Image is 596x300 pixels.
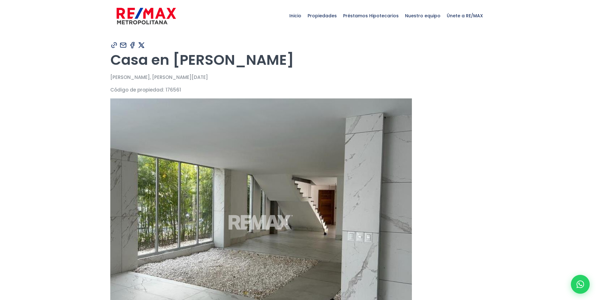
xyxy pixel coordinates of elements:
[286,6,304,25] span: Inicio
[110,51,486,69] h1: Casa en [PERSON_NAME]
[444,6,486,25] span: Únete a RE/MAX
[117,7,176,25] img: remax-metropolitana-logo
[340,6,402,25] span: Préstamos Hipotecarios
[110,73,486,81] p: [PERSON_NAME], [PERSON_NAME][DATE]
[110,41,118,49] img: Compartir
[119,41,127,49] img: Compartir
[402,6,444,25] span: Nuestro equipo
[166,86,181,93] span: 176561
[138,41,145,49] img: Compartir
[110,86,164,93] span: Código de propiedad:
[128,41,136,49] img: Compartir
[304,6,340,25] span: Propiedades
